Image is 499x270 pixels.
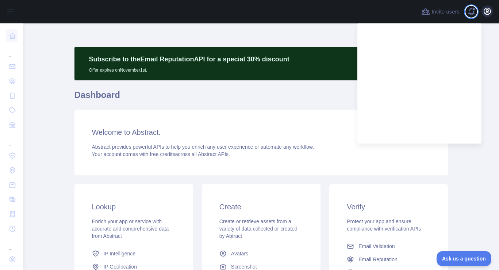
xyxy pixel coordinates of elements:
[74,89,448,107] h1: Dashboard
[6,237,18,251] div: ...
[231,250,248,257] span: Avatars
[219,202,303,212] h3: Create
[6,133,18,148] div: ...
[89,64,289,73] p: Offer expires on November 1st.
[92,127,431,137] h3: Welcome to Abstract.
[219,218,298,239] span: Create or retrieve assets from a variety of data collected or created by Abtract
[104,250,136,257] span: IP Intelligence
[358,243,395,250] span: Email Validation
[92,202,176,212] h3: Lookup
[420,6,461,18] button: Invite users
[344,240,433,253] a: Email Validation
[89,54,289,64] p: Subscribe to the Email Reputation API for a special 30 % discount
[6,44,18,58] div: ...
[216,247,306,260] a: Avatars
[347,218,421,232] span: Protect your app and ensure compliance with verification APIs
[437,251,492,266] iframe: Toggle Customer Support
[347,202,430,212] h3: Verify
[431,8,460,16] span: Invite users
[92,144,314,150] span: Abstract provides powerful APIs to help you enrich any user experience or automate any workflow.
[344,253,433,266] a: Email Reputation
[150,151,175,157] span: free credits
[92,151,230,157] span: Your account comes with across all Abstract APIs.
[92,218,169,239] span: Enrich your app or service with accurate and comprehensive data from Abstract
[89,247,179,260] a: IP Intelligence
[358,256,398,263] span: Email Reputation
